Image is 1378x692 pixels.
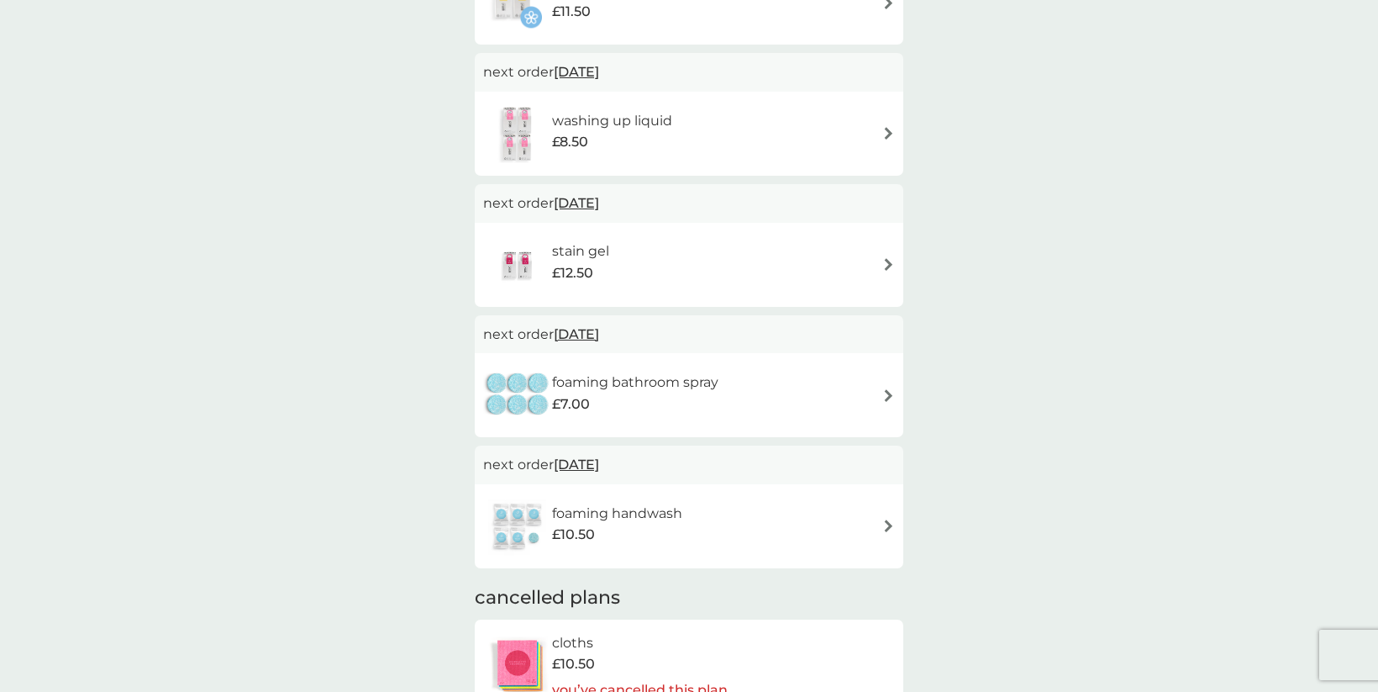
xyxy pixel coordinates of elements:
[552,110,672,132] h6: washing up liquid
[552,503,682,525] h6: foaming handwash
[552,262,593,284] span: £12.50
[552,394,590,415] span: £7.00
[552,632,728,654] h6: cloths
[552,240,609,262] h6: stain gel
[483,324,895,346] p: next order
[552,524,595,546] span: £10.50
[552,1,591,23] span: £11.50
[554,448,599,481] span: [DATE]
[554,318,599,351] span: [DATE]
[483,366,552,425] img: foaming bathroom spray
[554,55,599,88] span: [DATE]
[554,187,599,219] span: [DATE]
[552,653,595,675] span: £10.50
[475,585,903,611] h2: cancelled plans
[483,104,552,163] img: washing up liquid
[483,61,895,83] p: next order
[882,127,895,140] img: arrow right
[483,235,552,294] img: stain gel
[882,389,895,402] img: arrow right
[882,258,895,271] img: arrow right
[483,497,552,556] img: foaming handwash
[552,131,588,153] span: £8.50
[882,520,895,532] img: arrow right
[552,372,718,394] h6: foaming bathroom spray
[483,454,895,476] p: next order
[483,193,895,214] p: next order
